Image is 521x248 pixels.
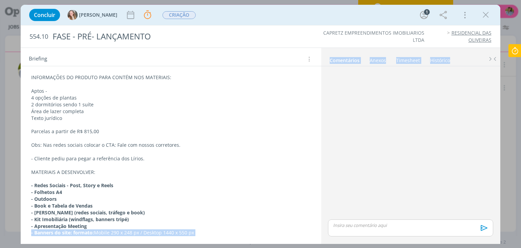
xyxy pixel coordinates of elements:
[30,33,48,40] span: 554.10
[323,30,424,43] a: CAPRETZ EMPREENDIMENTOS IMOBILIARIOS LTDA
[162,11,196,19] button: CRIAÇÃO
[31,202,93,209] strong: - Book e Tabela de Vendas
[430,54,450,64] a: Histórico
[31,209,145,216] strong: - [PERSON_NAME] (redes sociais, tráfego e book)
[79,13,117,17] span: [PERSON_NAME]
[34,12,55,18] span: Concluir
[31,128,310,135] p: Parcelas a partir de R$ 815,00
[419,10,429,20] button: 1
[21,5,500,244] div: dialog
[451,30,491,43] a: RESIDENCIAL DAS OLIVEIRAS
[396,54,420,64] a: Timesheet
[31,142,310,148] p: Obs: Nas redes sociais colocar o CTA: Fale com nossos corretores.
[31,155,310,162] p: - Cliente pediu para pegar a referência dos Lírios.
[50,28,296,45] div: FASE - PRÉ- LANÇAMENTO
[29,9,60,21] button: Concluir
[31,189,62,195] strong: - Folhetos A4
[29,55,47,64] span: Briefing
[370,57,386,64] div: Anexos
[31,169,310,176] p: MATERIAIS A DESENVOLVER:
[31,216,129,223] strong: - Kit Imobiliária (windflags, banners tripé)
[424,9,430,15] div: 1
[31,223,87,229] strong: - Apresentação Meeting
[329,54,360,64] a: Comentários
[67,10,117,20] button: G[PERSON_NAME]
[31,229,94,236] strong: - Banners do site: formato:
[31,115,310,122] p: Texto jurídico
[31,108,310,115] p: Área de lazer completa
[31,182,113,189] strong: - Redes Sociais - Post, Story e Reels
[31,196,57,202] strong: - Outdoors
[31,88,310,94] p: Aptos -
[31,229,310,236] p: Mobile 290 x 248 px / Desktop 1440 x 550 px
[31,74,310,81] p: INFORMAÇÕES DO PRODUTO PARA CONTÉM NOS MATERIAIS:
[31,101,310,108] p: 2 dormitórios sendo 1 suíte
[31,94,310,101] p: 4 opções de plantas
[67,10,78,20] img: G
